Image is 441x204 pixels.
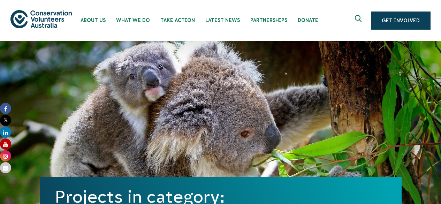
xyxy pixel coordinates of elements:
[10,10,72,28] img: logo.svg
[298,17,318,23] span: Donate
[116,17,150,23] span: What We Do
[81,17,106,23] span: About Us
[250,17,287,23] span: Partnerships
[351,12,367,29] button: Expand search box Close search box
[371,12,431,30] a: Get Involved
[160,17,195,23] span: Take Action
[205,17,240,23] span: Latest News
[355,15,364,26] span: Expand search box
